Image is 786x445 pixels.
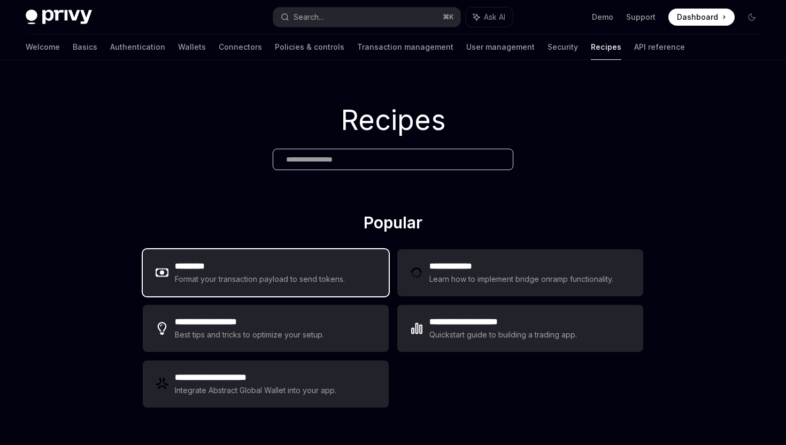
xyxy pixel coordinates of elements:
a: Connectors [219,34,262,60]
a: Authentication [110,34,165,60]
a: Transaction management [357,34,453,60]
div: Integrate Abstract Global Wallet into your app. [175,384,337,397]
a: User management [466,34,535,60]
button: Toggle dark mode [743,9,760,26]
a: API reference [634,34,685,60]
a: Policies & controls [275,34,344,60]
div: Search... [294,11,323,24]
div: Format your transaction payload to send tokens. [175,273,345,286]
a: Support [626,12,656,22]
a: Wallets [178,34,206,60]
a: Welcome [26,34,60,60]
h2: Popular [143,213,643,236]
a: **** ****Format your transaction payload to send tokens. [143,249,389,296]
a: Security [548,34,578,60]
div: Learn how to implement bridge onramp functionality. [429,273,617,286]
div: Best tips and tricks to optimize your setup. [175,328,326,341]
a: Recipes [591,34,621,60]
button: Ask AI [466,7,513,27]
a: Demo [592,12,613,22]
button: Search...⌘K [273,7,460,27]
a: Basics [73,34,97,60]
span: Ask AI [484,12,505,22]
a: Dashboard [668,9,735,26]
div: Quickstart guide to building a trading app. [429,328,577,341]
span: ⌘ K [443,13,454,21]
span: Dashboard [677,12,718,22]
img: dark logo [26,10,92,25]
a: **** **** ***Learn how to implement bridge onramp functionality. [397,249,643,296]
